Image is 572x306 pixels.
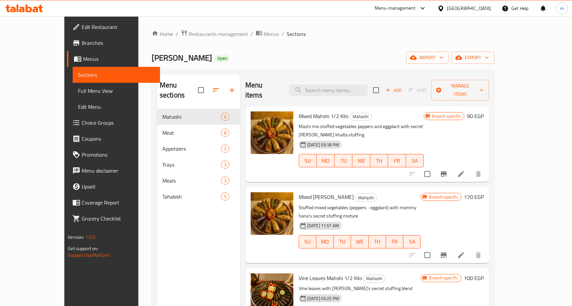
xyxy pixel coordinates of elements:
[383,85,404,95] span: Add item
[302,156,314,166] span: SU
[221,114,229,120] span: 6
[302,237,314,246] span: SU
[363,275,385,283] div: Mahashi
[385,86,403,94] span: Add
[162,193,221,201] span: Tahabish
[426,275,461,281] span: Branch specific
[299,273,362,283] span: Vine Leaves Mahshi 1/2 Kilo
[215,56,230,61] span: Open
[208,82,224,98] span: Sort sections
[157,109,240,125] div: Mahashi6
[437,82,483,98] span: Manage items
[82,183,155,191] span: Upsell
[388,154,406,167] button: FR
[299,284,421,293] p: Vine leaves with [PERSON_NAME]’s secret stuffing blend
[256,30,279,38] a: Menus
[224,82,240,98] button: Add section
[350,113,372,121] div: Mahashi
[194,83,208,97] span: Select all sections
[68,251,110,259] a: Support.OpsPlatform
[389,237,401,246] span: FR
[78,87,155,95] span: Full Menu View
[373,156,386,166] span: TH
[78,103,155,111] span: Edit Menu
[467,111,484,121] h6: 90 EGP
[221,113,229,121] div: items
[221,178,229,184] span: 3
[73,67,160,83] a: Sections
[560,5,564,12] span: m
[221,194,229,200] span: 5
[67,147,160,163] a: Promotions
[67,131,160,147] a: Coupons
[245,80,281,100] h2: Menu items
[157,173,240,189] div: Meals3
[299,192,354,202] span: Mixed [PERSON_NAME]
[319,237,331,246] span: MO
[299,235,316,248] button: SU
[157,189,240,205] div: Tahabish5
[316,235,334,248] button: MO
[470,166,486,182] button: delete
[354,237,366,246] span: WE
[406,154,424,167] button: SA
[335,154,353,167] button: TU
[305,223,342,229] span: [DATE] 11:57 AM
[67,211,160,227] a: Grocery Checklist
[299,122,424,139] p: Mashi mix stuffed vegetables peppers and eggplant with secret [PERSON_NAME] khalta stuffing
[289,84,368,96] input: search
[436,166,452,182] button: Branch-specific-item
[221,146,229,152] span: 2
[221,130,229,136] span: 8
[470,247,486,263] button: delete
[411,54,443,62] span: import
[157,141,240,157] div: Appetizers2
[429,113,464,119] span: Branch specific
[457,170,465,178] a: Edit menu item
[369,83,383,97] span: Select section
[436,247,452,263] button: Branch-specific-item
[391,156,403,166] span: FR
[221,162,229,168] span: 3
[83,55,155,63] span: Menus
[82,151,155,159] span: Promotions
[337,156,350,166] span: TU
[375,4,416,12] div: Menu-management
[67,179,160,195] a: Upsell
[67,115,160,131] a: Choice Groups
[78,71,155,79] span: Sections
[162,129,221,137] span: Meat
[451,52,494,64] button: export
[431,80,489,100] button: Manage items
[251,192,293,235] img: Mixed Mahshi Kilo
[73,83,160,99] a: Full Menu View
[426,194,461,200] span: Branch specific
[386,235,403,248] button: FR
[82,199,155,207] span: Coverage Report
[67,19,160,35] a: Edit Restaurant
[251,30,253,38] li: /
[299,154,317,167] button: SU
[409,156,421,166] span: SA
[221,177,229,185] div: items
[82,167,155,175] span: Menu disclaimer
[299,111,348,121] span: Mixed Mahshi 1/2 Kilo
[162,145,221,153] span: Appetizers
[189,30,248,38] span: Restaurants management
[162,177,221,185] span: Meals
[464,192,484,202] h6: 170 EGP
[371,237,383,246] span: TH
[406,237,418,246] span: SA
[68,244,98,253] span: Get support on:
[152,30,173,38] a: Home
[67,163,160,179] a: Menu disclaimer
[160,80,198,100] h2: Menu sections
[351,235,368,248] button: WE
[305,295,342,302] span: [DATE] 03:25 PM
[420,167,434,181] span: Select to update
[73,99,160,115] a: Edit Menu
